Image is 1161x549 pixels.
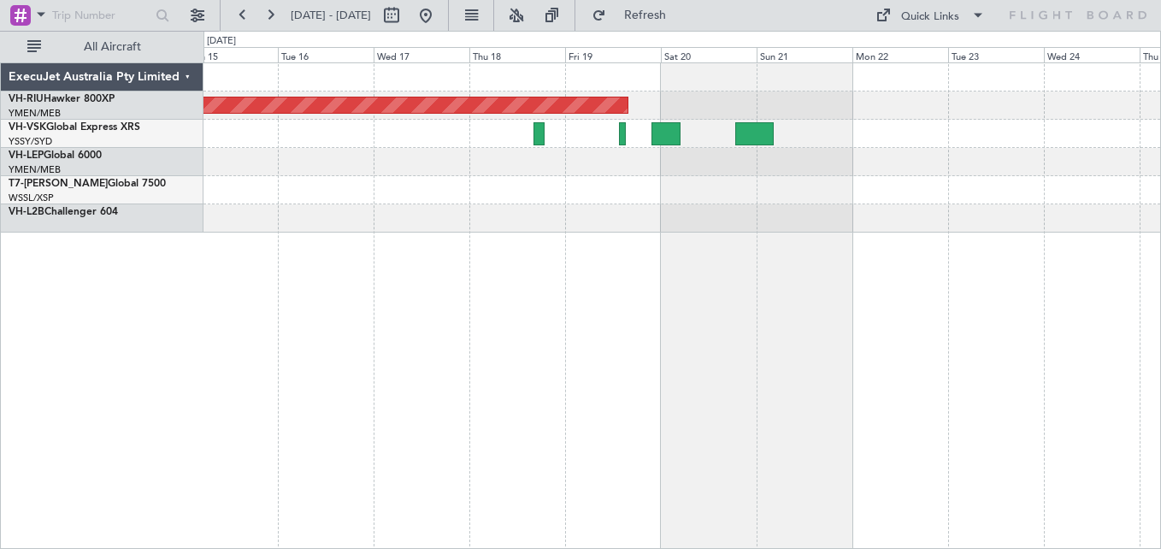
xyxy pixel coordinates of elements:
[9,163,61,176] a: YMEN/MEB
[901,9,959,26] div: Quick Links
[9,94,44,104] span: VH-RIU
[757,47,852,62] div: Sun 21
[469,47,565,62] div: Thu 18
[207,34,236,49] div: [DATE]
[565,47,661,62] div: Fri 19
[9,192,54,204] a: WSSL/XSP
[291,8,371,23] span: [DATE] - [DATE]
[374,47,469,62] div: Wed 17
[9,122,140,133] a: VH-VSKGlobal Express XRS
[182,47,278,62] div: Mon 15
[867,2,993,29] button: Quick Links
[1044,47,1140,62] div: Wed 24
[9,122,46,133] span: VH-VSK
[9,179,166,189] a: T7-[PERSON_NAME]Global 7500
[9,94,115,104] a: VH-RIUHawker 800XP
[9,179,108,189] span: T7-[PERSON_NAME]
[852,47,948,62] div: Mon 22
[44,41,180,53] span: All Aircraft
[9,151,44,161] span: VH-LEP
[9,107,61,120] a: YMEN/MEB
[52,3,150,28] input: Trip Number
[610,9,681,21] span: Refresh
[584,2,687,29] button: Refresh
[9,151,102,161] a: VH-LEPGlobal 6000
[9,135,52,148] a: YSSY/SYD
[9,207,44,217] span: VH-L2B
[278,47,374,62] div: Tue 16
[19,33,186,61] button: All Aircraft
[661,47,757,62] div: Sat 20
[9,207,118,217] a: VH-L2BChallenger 604
[948,47,1044,62] div: Tue 23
